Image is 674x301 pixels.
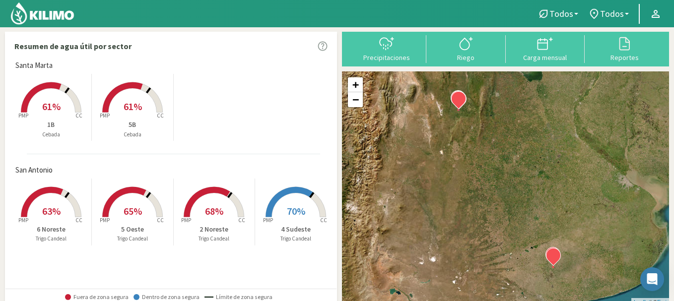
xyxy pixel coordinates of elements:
p: Cebada [92,130,173,139]
button: Riego [426,35,506,61]
tspan: CC [75,112,82,119]
tspan: CC [157,217,164,224]
span: Todos [549,8,573,19]
tspan: CC [238,217,245,224]
a: Zoom in [348,77,363,92]
p: 5B [92,120,173,130]
span: Dentro de zona segura [134,294,200,301]
span: Fuera de zona segura [65,294,129,301]
span: San Antonio [15,165,53,176]
span: 65% [124,205,142,217]
p: 5 Oeste [92,224,173,235]
p: 6 Noreste [10,224,91,235]
span: 61% [42,100,61,113]
p: Resumen de agua útil por sector [14,40,132,52]
p: 1B [10,120,91,130]
p: Trigo Candeal [10,235,91,243]
p: Trigo Candeal [174,235,255,243]
div: Open Intercom Messenger [640,267,664,291]
span: 63% [42,205,61,217]
div: Reportes [588,54,661,61]
tspan: CC [75,217,82,224]
div: Precipitaciones [350,54,423,61]
p: 4 Sudeste [255,224,337,235]
img: Kilimo [10,1,75,25]
button: Carga mensual [506,35,585,61]
span: 61% [124,100,142,113]
button: Reportes [585,35,664,61]
p: Trigo Candeal [255,235,337,243]
tspan: PMP [263,217,273,224]
div: Riego [429,54,503,61]
span: Límite de zona segura [204,294,272,301]
a: Zoom out [348,92,363,107]
tspan: PMP [18,217,28,224]
p: 2 Noreste [174,224,255,235]
tspan: CC [320,217,327,224]
span: 70% [287,205,305,217]
tspan: PMP [100,217,110,224]
tspan: PMP [181,217,191,224]
div: Carga mensual [509,54,582,61]
span: Todos [600,8,624,19]
tspan: CC [157,112,164,119]
p: Trigo Candeal [92,235,173,243]
tspan: PMP [100,112,110,119]
span: 68% [205,205,223,217]
tspan: PMP [18,112,28,119]
p: Cebada [10,130,91,139]
span: Santa Marta [15,60,53,71]
button: Precipitaciones [347,35,426,61]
